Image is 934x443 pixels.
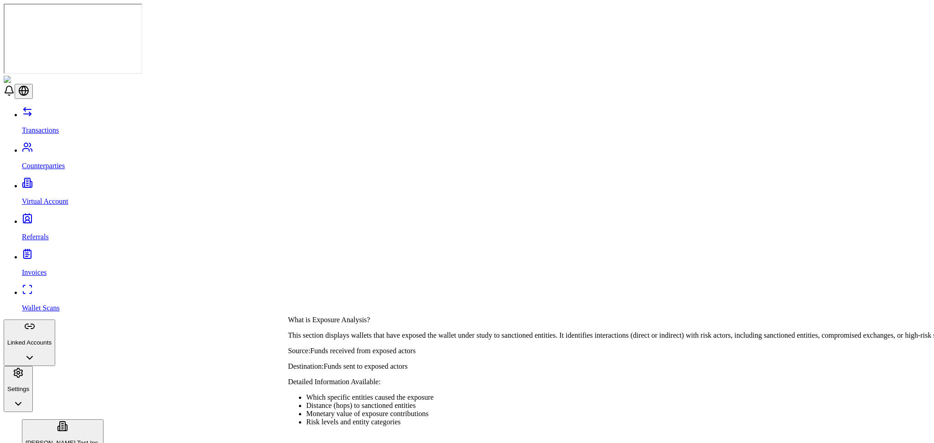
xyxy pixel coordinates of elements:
[22,233,930,241] p: Referrals
[22,162,930,170] p: Counterparties
[22,253,930,277] a: Invoices
[288,347,310,355] span: Source:
[22,182,930,206] a: Virtual Account
[7,339,52,346] p: Linked Accounts
[22,126,930,134] p: Transactions
[22,197,930,206] p: Virtual Account
[22,146,930,170] a: Counterparties
[22,111,930,134] a: Transactions
[7,386,29,392] p: Settings
[4,366,33,412] button: Settings
[22,268,930,277] p: Invoices
[22,217,930,241] a: Referrals
[4,319,55,366] button: Linked Accounts
[22,288,930,312] a: Wallet Scans
[4,76,58,84] img: ShieldPay Logo
[288,362,323,370] span: Destination:
[22,304,930,312] p: Wallet Scans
